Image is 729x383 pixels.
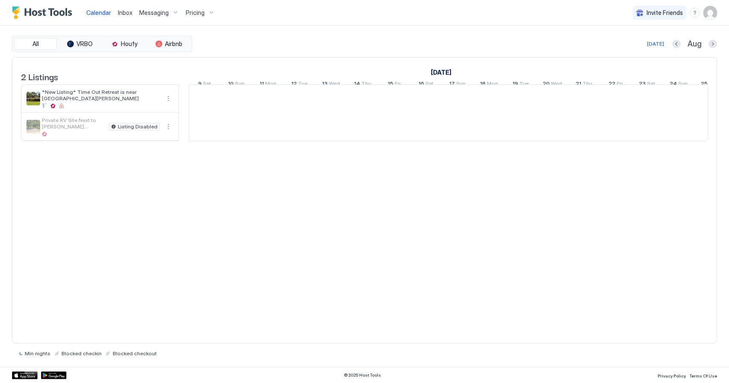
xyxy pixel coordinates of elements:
[12,6,76,19] a: Host Tools Logo
[12,36,192,52] div: tab-group
[42,117,105,130] span: Private RV Site Next to [PERSON_NAME][GEOGRAPHIC_DATA]
[658,371,686,380] a: Privacy Policy
[670,80,677,89] span: 24
[165,40,182,48] span: Airbnb
[354,80,360,89] span: 14
[609,80,615,89] span: 22
[646,39,665,49] button: [DATE]
[226,78,246,91] a: August 10, 2025
[647,9,683,17] span: Invite Friends
[388,80,393,89] span: 15
[12,371,38,379] a: App Store
[26,92,40,105] div: listing image
[447,78,468,91] a: August 17, 2025
[344,372,381,378] span: © 2025 Host Tools
[541,78,564,91] a: August 20, 2025
[678,80,688,89] span: Sun
[386,78,403,91] a: August 15, 2025
[203,80,211,89] span: Sat
[512,80,518,89] span: 19
[689,371,717,380] a: Terms Of Use
[329,80,340,89] span: Wed
[647,80,655,89] span: Sat
[186,9,205,17] span: Pricing
[688,39,702,49] span: Aug
[419,80,424,89] span: 16
[228,80,234,89] span: 10
[14,38,57,50] button: All
[647,40,664,48] div: [DATE]
[690,8,700,18] div: menu
[478,78,500,91] a: August 18, 2025
[76,40,93,48] span: VRBO
[543,80,550,89] span: 20
[139,9,169,17] span: Messaging
[21,70,58,83] span: 2 Listings
[196,78,213,91] a: August 9, 2025
[86,8,111,17] a: Calendar
[322,80,328,89] span: 13
[198,80,202,89] span: 9
[672,40,681,48] button: Previous month
[449,80,455,89] span: 17
[425,80,433,89] span: Sat
[103,38,146,50] button: Houfy
[289,78,310,91] a: August 12, 2025
[118,8,132,17] a: Inbox
[617,80,623,89] span: Fri
[32,40,39,48] span: All
[41,371,67,379] a: Google Play Store
[689,373,717,378] span: Terms Of Use
[606,78,625,91] a: August 22, 2025
[298,80,307,89] span: Tue
[25,350,50,357] span: Min nights
[583,80,592,89] span: Thu
[42,89,160,102] span: *New Listing* Time Out Retreat is near [GEOGRAPHIC_DATA][PERSON_NAME]
[258,78,278,91] a: August 11, 2025
[361,80,371,89] span: Thu
[118,9,132,16] span: Inbox
[235,80,244,89] span: Sun
[637,78,657,91] a: August 23, 2025
[260,80,264,89] span: 11
[658,373,686,378] span: Privacy Policy
[26,120,40,133] div: listing image
[291,80,297,89] span: 12
[510,78,531,91] a: August 19, 2025
[163,93,173,104] button: More options
[352,78,373,91] a: August 14, 2025
[147,38,190,50] button: Airbnb
[699,78,722,91] a: August 25, 2025
[163,122,173,132] div: menu
[480,80,486,89] span: 18
[576,80,581,89] span: 21
[61,350,102,357] span: Blocked checkin
[395,80,401,89] span: Fri
[429,66,454,78] a: August 9, 2025
[86,9,111,16] span: Calendar
[709,40,717,48] button: Next month
[121,40,138,48] span: Houfy
[59,38,101,50] button: VRBO
[456,80,466,89] span: Sun
[113,350,157,357] span: Blocked checkout
[703,6,717,20] div: User profile
[551,80,562,89] span: Wed
[574,78,594,91] a: August 21, 2025
[416,78,436,91] a: August 16, 2025
[320,78,342,91] a: August 13, 2025
[163,93,173,104] div: menu
[487,80,498,89] span: Mon
[265,80,276,89] span: Mon
[701,80,708,89] span: 25
[668,78,690,91] a: August 24, 2025
[639,80,646,89] span: 23
[163,122,173,132] button: More options
[519,80,529,89] span: Tue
